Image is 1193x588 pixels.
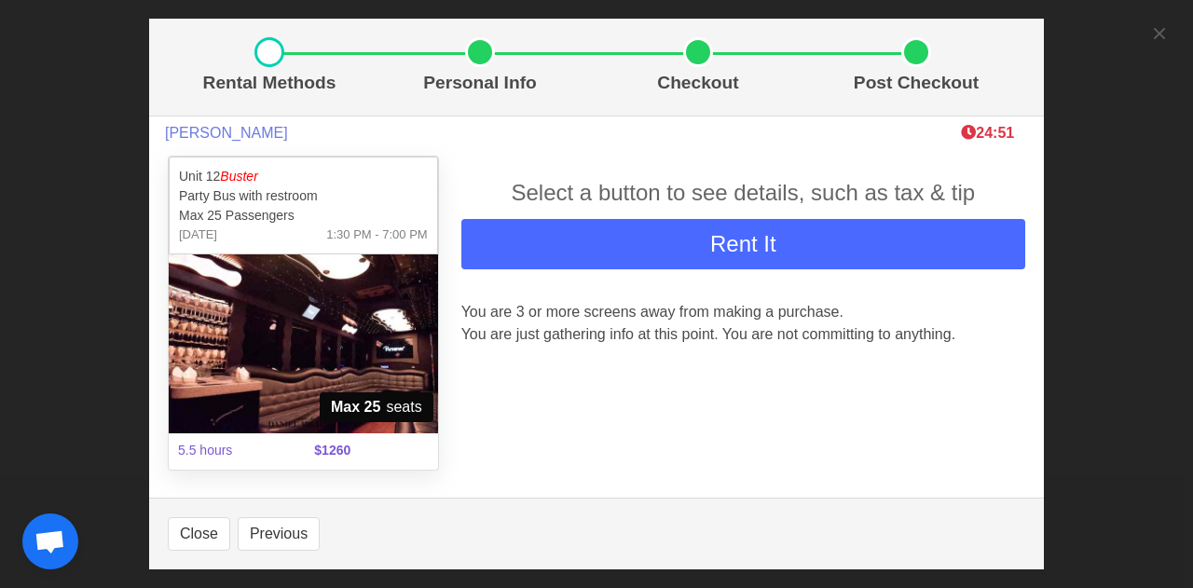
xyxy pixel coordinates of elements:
[461,323,1025,346] p: You are just gathering info at this point. You are not committing to anything.
[461,301,1025,323] p: You are 3 or more screens away from making a purchase.
[326,226,427,244] span: 1:30 PM - 7:00 PM
[596,70,800,97] p: Checkout
[179,186,428,206] p: Party Bus with restroom
[175,70,363,97] p: Rental Methods
[815,70,1018,97] p: Post Checkout
[169,254,438,433] img: 12%2002.jpg
[320,392,433,422] span: seats
[220,169,257,184] em: Buster
[961,125,1014,141] b: 24:51
[167,430,303,472] span: 5.5 hours
[179,167,428,186] p: Unit 12
[710,231,776,256] span: Rent It
[168,517,230,551] button: Close
[238,517,320,551] button: Previous
[179,206,428,226] p: Max 25 Passengers
[22,513,78,569] div: Open chat
[179,226,217,244] span: [DATE]
[461,219,1025,269] button: Rent It
[961,125,1014,141] span: The clock is ticking ⁠— this timer shows how long we'll hold this limo during checkout. If time r...
[165,124,288,142] span: [PERSON_NAME]
[378,70,582,97] p: Personal Info
[331,396,380,418] strong: Max 25
[461,176,1025,210] div: Select a button to see details, such as tax & tip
